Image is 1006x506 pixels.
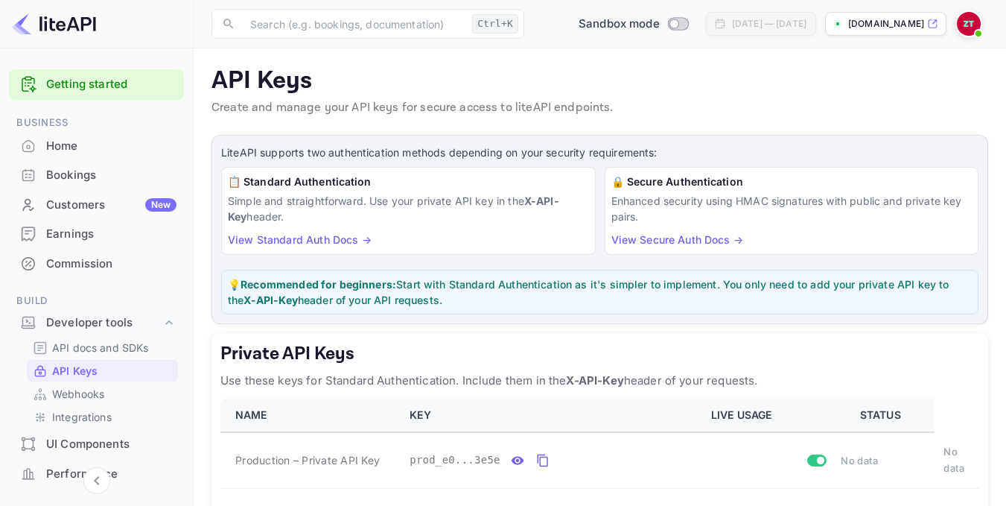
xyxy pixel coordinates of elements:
div: Developer tools [46,314,162,332]
span: No data [943,446,964,475]
strong: X-API-Key [228,195,559,223]
a: API Keys [33,363,172,379]
div: Earnings [9,220,184,249]
strong: Recommended for beginners: [241,278,396,291]
div: Home [9,132,184,161]
div: Getting started [9,69,184,100]
div: Earnings [46,226,176,243]
a: Performance [9,460,184,487]
p: Webhooks [52,386,104,402]
a: Getting started [46,76,176,93]
div: Customers [46,197,176,214]
th: KEY [401,399,702,432]
div: API docs and SDKs [27,337,178,358]
a: CustomersNew [9,191,184,218]
div: Bookings [46,167,176,184]
p: Enhanced security using HMAC signatures with public and private key pairs. [611,193,972,224]
span: Business [9,115,184,131]
div: [DATE] — [DATE] [732,17,806,31]
div: New [145,198,176,212]
a: Home [9,132,184,159]
p: [DOMAIN_NAME] [848,17,924,31]
span: Sandbox mode [579,16,660,33]
a: Integrations [33,409,172,425]
div: Performance [46,466,176,483]
div: API Keys [27,360,178,382]
strong: X-API-Key [566,373,623,388]
p: 💡 Start with Standard Authentication as it's simpler to implement. You only need to add your priv... [228,276,972,308]
button: Collapse navigation [83,467,110,494]
div: Developer tools [9,310,184,336]
h6: 🔒 Secure Authentication [611,174,972,190]
p: Use these keys for Standard Authentication. Include them in the header of your requests. [220,372,979,390]
a: UI Components [9,430,184,458]
span: No data [841,455,878,467]
img: Zafer Tepe [957,12,981,36]
p: Integrations [52,409,112,425]
div: UI Components [46,436,176,453]
a: View Standard Auth Docs → [228,233,372,246]
p: API docs and SDKs [52,340,149,355]
a: API docs and SDKs [33,340,172,355]
strong: X-API-Key [243,294,297,306]
img: LiteAPI logo [12,12,96,36]
h6: 📋 Standard Authentication [228,174,589,190]
div: Commission [46,256,176,273]
span: Build [9,293,184,309]
a: View Secure Auth Docs → [611,233,743,246]
span: prod_e0...3e5e [410,452,500,468]
div: UI Components [9,430,184,459]
div: CustomersNew [9,191,184,220]
div: Home [46,138,176,155]
th: LIVE USAGE [702,399,832,432]
h5: Private API Keys [220,342,979,366]
div: Performance [9,460,184,489]
a: Webhooks [33,386,172,402]
div: Integrations [27,406,178,428]
div: Ctrl+K [472,14,518,34]
a: Bookings [9,161,184,189]
p: API Keys [52,363,98,379]
div: Commission [9,250,184,279]
span: Production – Private API Key [235,452,380,468]
th: STATUS [832,399,935,432]
p: Create and manage your API keys for secure access to liteAPI endpoints. [211,99,988,117]
a: Earnings [9,220,184,247]
p: LiteAPI supports two authentication methods depending on your security requirements: [221,145,978,161]
a: Commission [9,250,184,277]
p: API Keys [211,66,988,96]
div: Switch to Production mode [573,16,694,33]
div: Webhooks [27,383,178,405]
input: Search (e.g. bookings, documentation) [241,9,466,39]
div: Bookings [9,161,184,190]
th: NAME [220,399,401,432]
p: Simple and straightforward. Use your private API key in the header. [228,193,589,224]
